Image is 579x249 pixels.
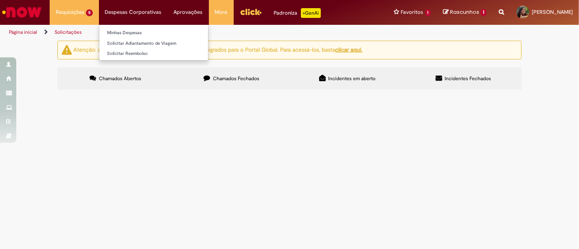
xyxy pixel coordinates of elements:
a: Rascunhos [443,9,487,16]
span: Requisições [56,8,84,16]
span: [PERSON_NAME] [532,9,573,15]
span: 1 [425,9,431,16]
div: Padroniza [274,8,321,18]
a: Solicitar Adiantamento de Viagem [99,39,208,48]
span: Rascunhos [450,8,479,16]
img: click_logo_yellow_360x200.png [240,6,262,18]
span: 5 [86,9,93,16]
a: Solicitar Reembolso [99,49,208,58]
a: Página inicial [9,29,37,35]
span: Incidentes em aberto [329,75,376,82]
span: More [215,8,228,16]
ng-bind-html: Atenção: alguns chamados relacionados a T.I foram migrados para o Portal Global. Para acessá-los,... [73,46,362,53]
a: Minhas Despesas [99,28,208,37]
span: Despesas Corporativas [105,8,162,16]
ul: Trilhas de página [6,25,380,40]
span: Incidentes Fechados [445,75,491,82]
span: Chamados Fechados [213,75,259,82]
ul: Despesas Corporativas [99,24,208,61]
span: 1 [480,9,487,16]
a: clicar aqui. [335,46,362,53]
img: ServiceNow [1,4,43,20]
span: Aprovações [174,8,203,16]
span: Chamados Abertos [99,75,141,82]
p: +GenAi [301,8,321,18]
a: Solicitações [55,29,82,35]
span: Favoritos [401,8,423,16]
